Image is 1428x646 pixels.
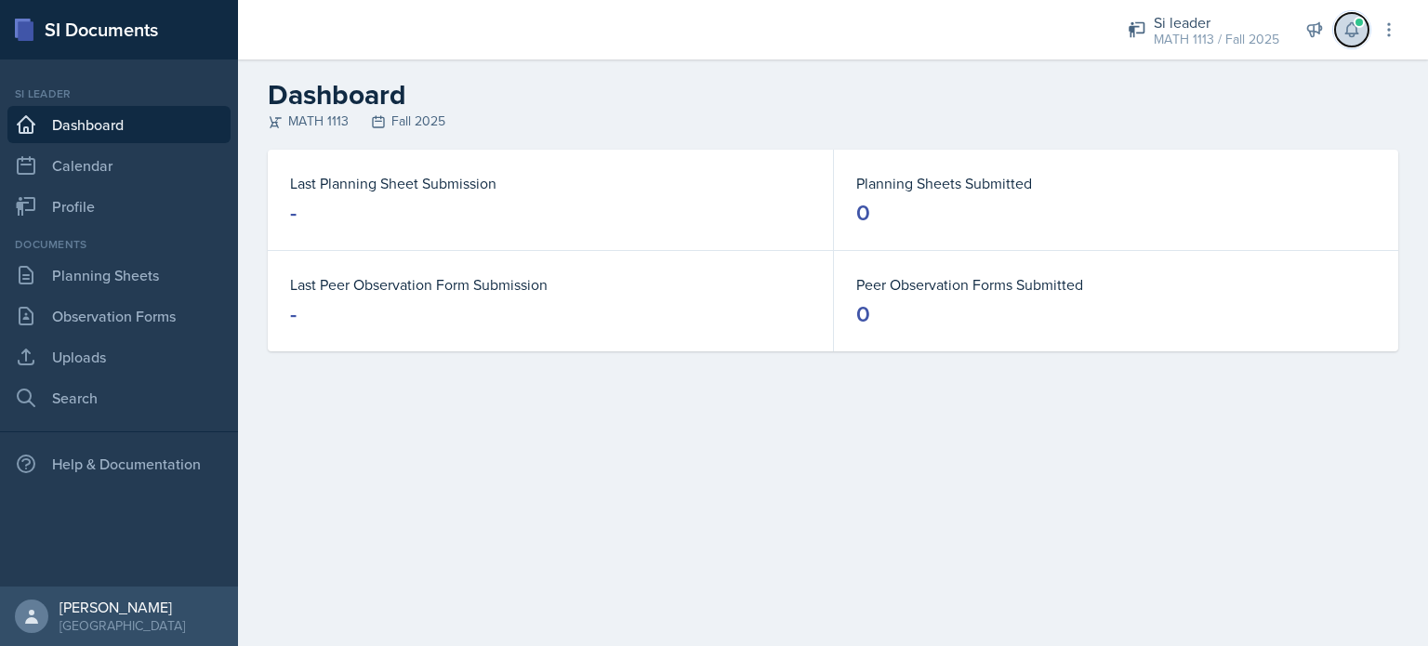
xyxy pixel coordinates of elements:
[7,445,231,482] div: Help & Documentation
[7,147,231,184] a: Calendar
[268,78,1398,112] h2: Dashboard
[1154,30,1279,49] div: MATH 1113 / Fall 2025
[7,297,231,335] a: Observation Forms
[7,106,231,143] a: Dashboard
[268,112,1398,131] div: MATH 1113 Fall 2025
[856,273,1376,296] dt: Peer Observation Forms Submitted
[856,198,870,228] div: 0
[7,257,231,294] a: Planning Sheets
[59,598,185,616] div: [PERSON_NAME]
[59,616,185,635] div: [GEOGRAPHIC_DATA]
[7,236,231,253] div: Documents
[856,172,1376,194] dt: Planning Sheets Submitted
[1154,11,1279,33] div: Si leader
[7,338,231,376] a: Uploads
[290,299,297,329] div: -
[290,198,297,228] div: -
[290,273,811,296] dt: Last Peer Observation Form Submission
[290,172,811,194] dt: Last Planning Sheet Submission
[7,379,231,416] a: Search
[856,299,870,329] div: 0
[7,188,231,225] a: Profile
[7,86,231,102] div: Si leader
